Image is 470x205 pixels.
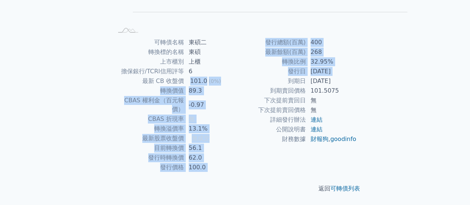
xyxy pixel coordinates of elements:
p: 返回 [104,184,366,193]
td: 下次提前賣回日 [235,96,306,105]
span: 無成交 [192,135,210,142]
td: 最新餘額(百萬) [235,47,306,57]
td: 最新 CB 收盤價 [113,76,184,86]
td: 公開說明書 [235,125,306,134]
td: 擔保銀行/TCRI信用評等 [113,67,184,76]
td: 56.1 [184,143,235,153]
td: 101.5075 [306,86,357,96]
td: 無 [306,96,357,105]
td: CBAS 折現率 [113,114,184,124]
td: 目前轉換價 [113,143,184,153]
td: 上櫃 [184,57,235,67]
td: 發行日 [235,67,306,76]
td: 到期日 [235,76,306,86]
span: (0%) [209,78,221,84]
span: 無 [189,115,195,122]
td: 轉換標的名稱 [113,47,184,57]
td: 13.1% [184,124,235,134]
a: 連結 [311,116,322,123]
div: 101.0 [189,77,209,86]
td: 轉換溢價率 [113,124,184,134]
td: 無 [306,105,357,115]
a: goodinfo [330,135,356,142]
td: 東碩二 [184,38,235,47]
td: CBAS 權利金（百元報價） [113,96,184,114]
td: 上市櫃別 [113,57,184,67]
td: , [306,134,357,144]
td: [DATE] [306,67,357,76]
td: 268 [306,47,357,57]
td: 發行時轉換價 [113,153,184,163]
td: [DATE] [306,76,357,86]
td: 可轉債名稱 [113,38,184,47]
td: 最新股票收盤價 [113,134,184,143]
td: 62.0 [184,153,235,163]
a: 財報狗 [311,135,328,142]
a: 可轉債列表 [330,185,360,192]
td: 發行價格 [113,163,184,172]
td: 32.95% [306,57,357,67]
td: 東碩 [184,47,235,57]
td: -0.97 [184,96,235,114]
td: 轉換比例 [235,57,306,67]
td: 發行總額(百萬) [235,38,306,47]
td: 到期賣回價格 [235,86,306,96]
td: 下次提前賣回價格 [235,105,306,115]
td: 400 [306,38,357,47]
td: 89.3 [184,86,235,96]
a: 連結 [311,126,322,133]
td: 轉換價值 [113,86,184,96]
td: 6 [184,67,235,76]
td: 100.0 [184,163,235,172]
td: 詳細發行辦法 [235,115,306,125]
td: 財務數據 [235,134,306,144]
